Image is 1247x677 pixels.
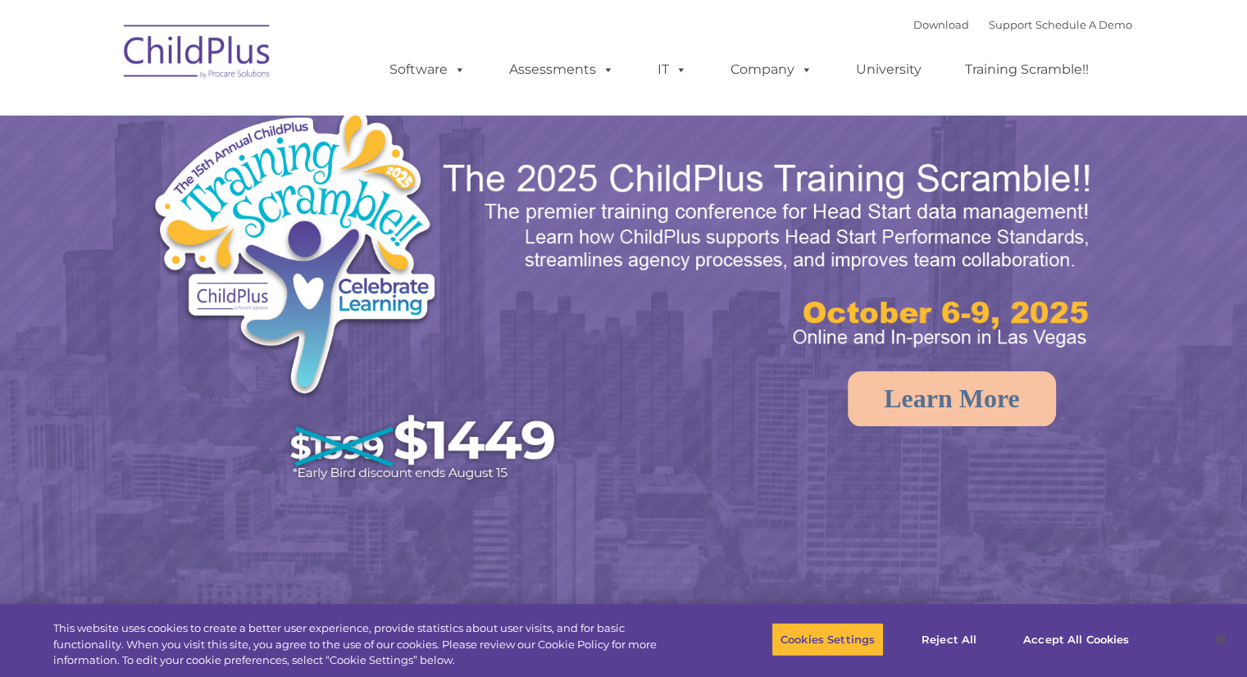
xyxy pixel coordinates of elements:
font: | [913,18,1132,31]
a: Assessments [493,53,630,86]
a: Support [989,18,1032,31]
button: Close [1203,621,1239,657]
a: Training Scramble!! [949,53,1105,86]
img: ChildPlus by Procare Solutions [116,13,280,95]
button: Reject All [898,622,1000,657]
a: Learn More [848,371,1056,426]
button: Accept All Cookies [1014,622,1138,657]
button: Cookies Settings [771,622,884,657]
div: This website uses cookies to create a better user experience, provide statistics about user visit... [53,620,686,669]
a: Download [913,18,969,31]
a: Software [373,53,482,86]
a: Schedule A Demo [1035,18,1132,31]
a: IT [641,53,703,86]
a: University [840,53,938,86]
a: Company [714,53,829,86]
